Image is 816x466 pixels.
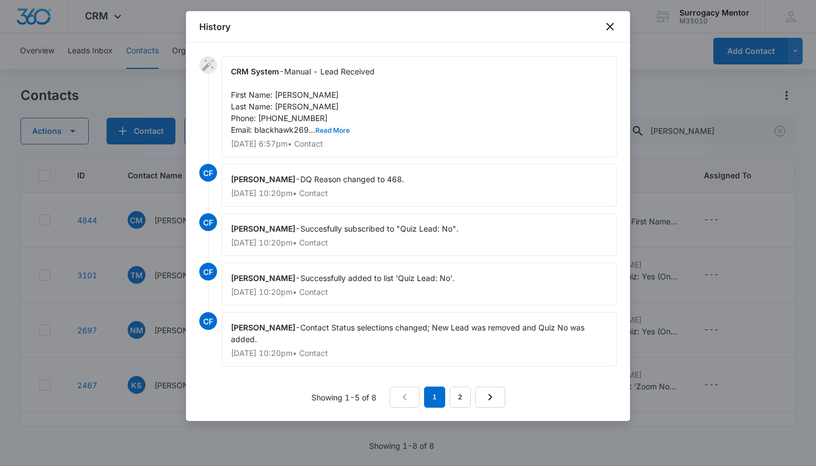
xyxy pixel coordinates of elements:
[231,189,607,197] p: [DATE] 10:20pm • Contact
[221,213,617,256] div: -
[221,164,617,207] div: -
[231,288,607,296] p: [DATE] 10:20pm • Contact
[311,392,376,403] p: Showing 1-5 of 8
[475,387,505,408] a: Next Page
[231,239,607,247] p: [DATE] 10:20pm • Contact
[221,312,617,367] div: -
[199,263,217,280] span: CF
[221,56,617,157] div: -
[199,213,217,231] span: CF
[199,20,230,33] h1: History
[199,312,217,330] span: CF
[315,127,350,134] button: Read More
[231,349,607,357] p: [DATE] 10:20pm • Contact
[231,140,607,148] p: [DATE] 6:57pm • Contact
[300,224,459,233] span: Succesfully subscribed to "Quiz Lead: No".
[221,263,617,305] div: -
[424,387,445,408] em: 1
[390,387,505,408] nav: Pagination
[231,273,295,283] span: [PERSON_NAME]
[450,387,471,408] a: Page 2
[231,67,375,134] span: Manual - Lead Received First Name: [PERSON_NAME] Last Name: [PERSON_NAME] Phone: [PHONE_NUMBER] E...
[300,174,404,184] span: DQ Reason changed to 468.
[231,323,587,344] span: Contact Status selections changed; New Lead was removed and Quiz No was added.
[231,174,295,184] span: [PERSON_NAME]
[231,323,295,332] span: [PERSON_NAME]
[300,273,455,283] span: Successfully added to list 'Quiz Lead: No'.
[231,224,295,233] span: [PERSON_NAME]
[603,20,617,33] button: close
[231,67,279,76] span: CRM System
[199,164,217,182] span: CF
